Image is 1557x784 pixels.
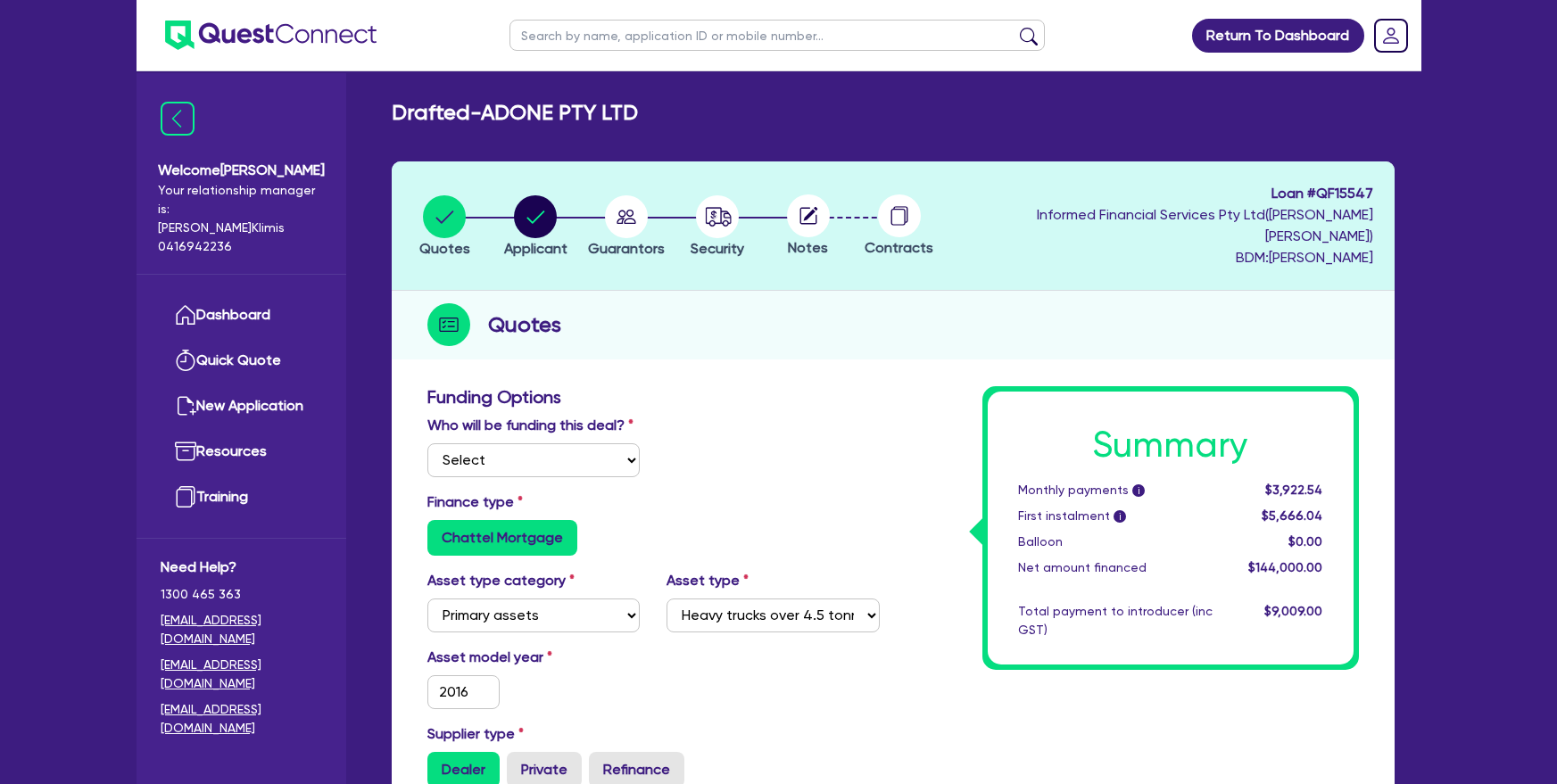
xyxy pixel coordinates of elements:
[788,239,828,256] span: Notes
[1018,424,1323,466] h1: Summary
[161,293,322,338] a: Dashboard
[161,102,195,136] img: icon-menu-close
[1368,12,1414,59] a: Dropdown toggle
[1114,510,1126,523] span: i
[503,194,568,260] button: Applicant
[161,611,322,648] a: [EMAIL_ADDRESS][DOMAIN_NAME]
[161,338,322,384] a: Quick Quote
[427,415,634,436] label: Who will be funding this deal?
[1005,532,1226,551] div: Balloon
[1192,19,1364,53] a: Return To Dashboard
[161,429,322,475] a: Resources
[1005,602,1226,640] div: Total payment to introducer (inc GST)
[175,441,196,462] img: resources
[158,181,325,256] span: Your relationship manager is: [PERSON_NAME] Klimis 0416942236
[161,656,322,693] a: [EMAIL_ADDRESS][DOMAIN_NAME]
[509,20,1045,51] input: Search by name, application ID or mobile number...
[427,723,524,745] label: Supplier type
[948,247,1372,268] span: BDM: [PERSON_NAME]
[165,21,377,50] img: quest-connect-logo-blue
[175,486,196,508] img: training
[865,239,933,256] span: Contracts
[588,240,665,257] span: Guarantors
[690,194,745,260] button: Security
[1262,508,1322,523] span: $5,666.04
[427,303,470,346] img: step-icon
[161,475,322,520] a: Training
[1005,558,1226,577] div: Net amount financed
[1005,507,1226,525] div: First instalment
[488,309,561,341] h2: Quotes
[1265,483,1322,497] span: $3,922.54
[1288,534,1322,549] span: $0.00
[504,240,567,257] span: Applicant
[161,585,322,604] span: 1300 465 363
[427,386,880,408] h3: Funding Options
[175,350,196,371] img: quick-quote
[414,647,654,668] label: Asset model year
[427,491,523,513] label: Finance type
[691,240,744,257] span: Security
[175,395,196,417] img: new-application
[158,160,325,181] span: Welcome [PERSON_NAME]
[1264,604,1322,618] span: $9,009.00
[427,570,575,591] label: Asset type category
[392,100,638,126] h2: Drafted - ADONE PTY LTD
[161,557,322,578] span: Need Help?
[1005,481,1226,499] div: Monthly payments
[1037,206,1373,244] span: Informed Financial Services Pty Ltd ( [PERSON_NAME] [PERSON_NAME] )
[1248,560,1322,574] span: $144,000.00
[427,520,577,556] label: Chattel Mortgage
[1132,484,1145,497] span: i
[948,183,1372,204] span: Loan # QF15547
[161,384,322,429] a: New Application
[161,700,322,738] a: [EMAIL_ADDRESS][DOMAIN_NAME]
[419,240,470,257] span: Quotes
[667,570,749,591] label: Asset type
[587,194,666,260] button: Guarantors
[418,194,471,260] button: Quotes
